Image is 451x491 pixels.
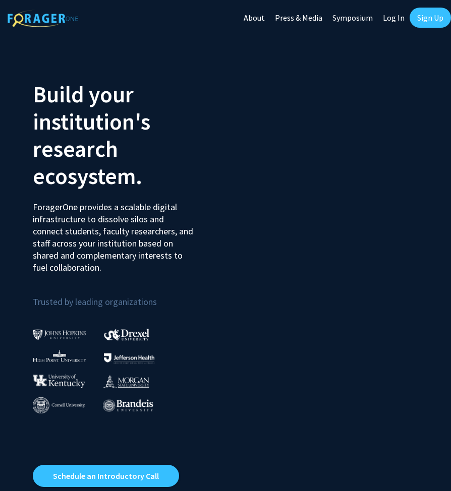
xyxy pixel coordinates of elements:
[8,10,78,27] img: ForagerOne Logo
[103,399,153,412] img: Brandeis University
[33,81,218,190] h2: Build your institution's research ecosystem.
[103,375,149,388] img: Morgan State University
[410,8,451,28] a: Sign Up
[33,282,218,310] p: Trusted by leading organizations
[33,397,85,414] img: Cornell University
[104,329,149,340] img: Drexel University
[33,465,179,487] a: Opens in a new tab
[104,353,154,363] img: Thomas Jefferson University
[33,329,86,340] img: Johns Hopkins University
[33,194,196,274] p: ForagerOne provides a scalable digital infrastructure to dissolve silos and connect students, fac...
[33,350,86,362] img: High Point University
[33,374,85,388] img: University of Kentucky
